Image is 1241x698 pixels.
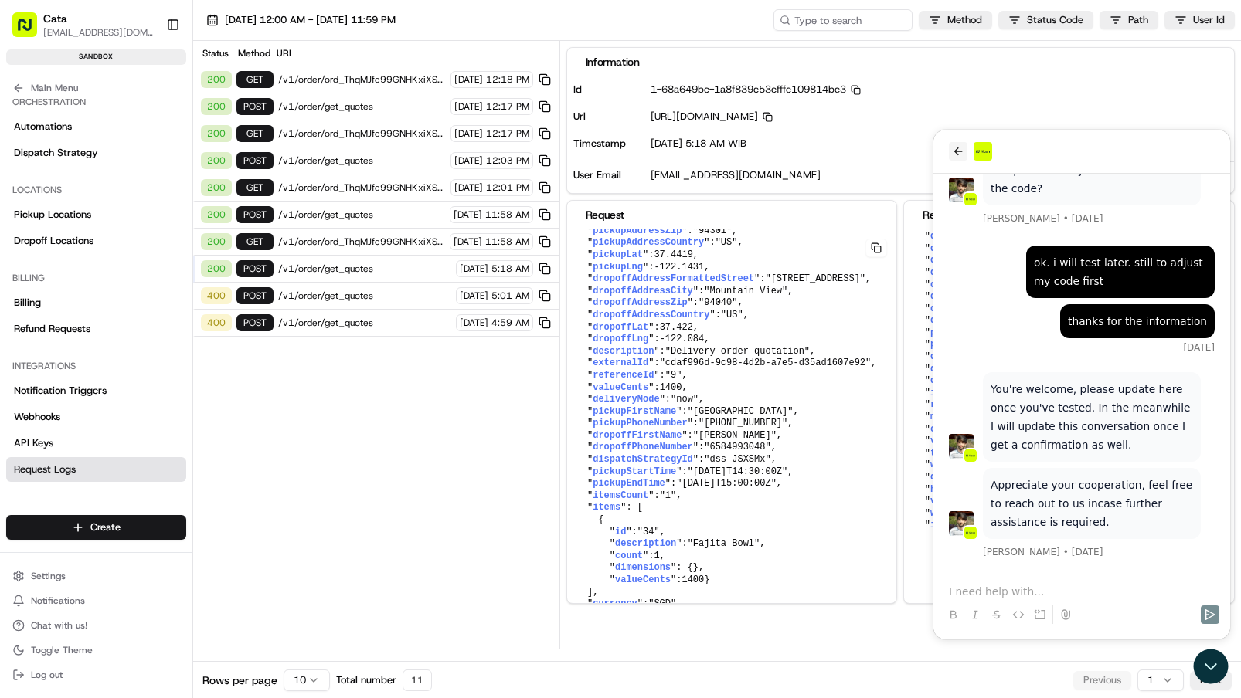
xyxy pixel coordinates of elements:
[90,520,121,534] span: Create
[454,127,483,140] span: [DATE]
[593,382,648,393] span: valueCents
[930,472,958,483] span: depth
[930,303,1014,314] span: dropoffBarcodes
[31,570,66,582] span: Settings
[930,231,1031,242] span: dropoffPhoneNumber
[930,219,986,230] span: dropoffLng
[491,317,529,329] span: 4:59 AM
[615,562,671,573] span: dimensions
[644,130,967,162] div: [DATE] 5:18 AM WIB
[6,290,186,315] a: Billing
[486,127,529,140] span: 12:17 PM
[1100,11,1158,29] button: Path
[6,590,186,612] button: Notifications
[202,673,277,688] span: Rows per page
[651,83,861,96] span: 1-68a649bc-1a8f839c53cfffc109814bc3
[593,237,704,248] span: pickupAddressCountry
[6,90,186,114] div: Orchestration
[14,234,93,248] span: Dropoff Locations
[593,346,654,357] span: description
[716,237,738,248] span: "US"
[567,180,897,632] pre: { " ": , " ": , " ": , " ": , " ": , " ": , " ": , " ": , " ": , " ": , " ": , " ": , " ": , " ":...
[593,502,620,513] span: items
[1128,13,1148,27] span: Path
[43,26,154,39] button: [EMAIL_ADDRESS][DOMAIN_NAME]
[278,127,446,140] span: /v1/order/ord_ThqMJfc99GNHKxiXSf4YPv
[930,520,958,530] span: items
[615,527,626,537] span: id
[486,154,529,167] span: 12:03 PM
[930,267,1036,278] span: dropoffBusinessName
[923,207,1215,222] div: Response
[593,454,693,465] span: dispatchStrategyId
[930,375,991,386] span: description
[6,77,186,99] button: Main Menu
[43,11,67,26] span: Cata
[567,103,644,130] div: Url
[201,287,232,304] div: 400
[693,430,777,441] span: "[PERSON_NAME]"
[6,49,186,65] div: sandbox
[14,208,91,222] span: Pickup Locations
[930,424,975,435] span: currency
[6,229,186,253] a: Dropoff Locations
[278,290,451,302] span: /v1/order/get_quotes
[454,208,482,221] span: [DATE]
[6,141,186,165] a: Dispatch Strategy
[930,291,1052,302] span: dropoffStoreLocationId
[615,551,643,561] span: count
[31,82,78,94] span: Main Menu
[201,71,232,88] div: 200
[201,314,232,331] div: 400
[699,418,787,429] span: "[PHONE_NUMBER]"
[593,322,648,333] span: dropoffLat
[454,100,483,113] span: [DATE]
[593,249,643,260] span: pickupLat
[236,206,274,223] div: POST
[930,459,958,470] span: width
[660,334,705,344] span: -122.084
[201,179,232,196] div: 200
[593,225,682,236] span: pickupAddressZip
[1193,13,1225,27] span: User Id
[593,310,709,320] span: dropoffAddressCountry
[235,47,272,59] div: Method
[919,11,992,29] button: Method
[454,181,483,194] span: [DATE]
[236,260,274,277] div: POST
[930,448,1008,459] span: tipAmountCents
[278,263,451,275] span: /v1/order/get_quotes
[586,54,1215,69] div: Information
[615,538,676,549] span: description
[930,496,964,507] span: volume
[31,669,63,681] span: Log out
[278,181,446,194] span: /v1/order/ord_ThqMJfc99GNHKxiXSf4YPv
[930,508,964,519] span: weight
[236,233,274,250] div: GET
[699,297,737,308] span: "94040"
[773,9,913,31] input: Type to search
[688,538,760,549] span: "Fajita Bowl"
[201,206,232,223] div: 200
[31,619,87,632] span: Chat with us!
[593,406,676,417] span: pickupFirstName
[930,412,1031,422] span: minimumVehicleSize
[236,287,274,304] div: POST
[665,346,810,357] span: "Delivery order quotation"
[14,296,41,310] span: Billing
[660,382,682,393] span: 1400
